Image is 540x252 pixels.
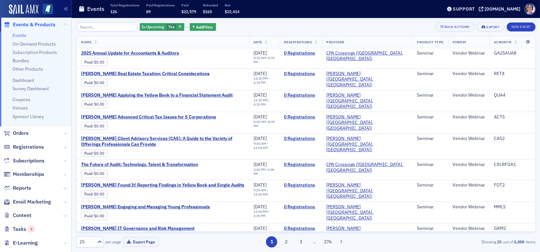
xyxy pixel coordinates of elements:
[94,151,104,156] span: $0.00
[9,4,38,15] img: SailAMX
[284,162,318,168] a: 0 Registrations
[253,56,275,64] time: 4:30 PM
[84,171,94,176] span: :
[507,23,536,29] a: New Event
[4,198,51,205] a: Email Marketing
[253,209,268,214] time: 12:00 PM
[84,213,94,218] span: :
[81,162,198,168] a: The Future of Audit: Technology, Talent & Transformation
[326,50,408,62] a: CPA Crossings ([GEOGRAPHIC_DATA], [GEOGRAPHIC_DATA])
[12,77,34,83] a: Dashboard
[524,4,536,15] span: Profile
[203,9,212,14] span: $165
[479,7,523,11] button: [DOMAIN_NAME]
[253,80,266,85] time: 4:30 PM
[453,92,485,98] div: Vendor Webinar
[253,231,266,236] time: 1:00 PM
[253,167,266,172] time: 2:00 PM
[81,40,91,44] span: Name
[453,114,485,120] div: Vendor Webinar
[253,141,266,146] time: 9:00 AM
[4,185,31,192] a: Reports
[81,182,244,188] span: Surgent's Found It! Reporting Findings in Yellow Book and Single Audits
[13,198,51,205] span: Email Marketing
[253,188,275,196] div: –
[225,9,239,14] span: $22,414
[181,9,196,14] span: $22,579
[84,102,92,107] a: Paid
[326,114,408,131] a: [PERSON_NAME] ([GEOGRAPHIC_DATA], [GEOGRAPHIC_DATA])
[94,60,104,65] span: $0.00
[284,182,318,188] a: 0 Registrations
[494,182,531,188] div: FOT2
[417,40,443,44] span: Product Type
[142,24,164,29] span: Is Upcoming
[225,3,239,7] p: Net
[326,40,344,44] span: Provider
[295,236,306,248] button: 3
[253,225,267,231] span: [DATE]
[12,97,30,102] a: Coupons
[12,114,44,119] a: Sponsor Library
[453,6,475,12] div: Support
[84,102,94,107] span: :
[84,60,94,65] span: :
[81,50,189,56] a: 2025 Annual Update for Accountants & Auditors
[284,226,318,231] a: 0 Registrations
[387,239,536,245] div: Showing out of items
[81,100,107,108] div: Paid: 0 - $0
[494,136,531,142] div: CAS2
[253,168,275,176] div: –
[253,145,268,150] time: 11:00 AM
[494,204,531,210] div: MMLS
[94,124,104,128] span: $0.00
[417,226,443,231] div: Seminar
[453,50,485,56] div: Vendor Webinar
[13,157,45,164] span: Subscriptions
[84,213,92,218] a: Paid
[253,192,268,196] time: 11:00 AM
[253,182,267,188] span: [DATE]
[453,226,485,231] div: Vendor Webinar
[94,80,104,85] span: $0.00
[13,143,44,151] span: Registrations
[253,114,267,120] span: [DATE]
[181,3,196,7] p: Paid
[4,212,31,219] a: Content
[84,151,92,156] a: Paid
[453,71,485,77] div: Vendor Webinar
[253,119,266,124] time: 8:00 AM
[146,9,151,14] span: 89
[326,162,408,173] span: CPA Crossings (Rochester, MI)
[326,162,408,173] a: CPA Crossings ([GEOGRAPHIC_DATA], [GEOGRAPHIC_DATA])
[281,236,292,248] button: 2
[123,237,159,247] button: Export Page
[84,151,94,156] span: :
[81,204,210,210] a: [PERSON_NAME] Engaging and Managing Young Professionals
[253,56,266,60] time: 8:30 AM
[253,76,275,85] div: –
[110,3,139,7] p: Total Registrations
[84,192,94,196] span: :
[4,143,44,151] a: Registrations
[326,226,408,243] span: Surgent (Radnor, PA)
[84,171,92,176] a: Paid
[253,210,275,218] div: –
[94,192,104,196] span: $0.00
[81,170,107,178] div: Paid: 0 - $0
[84,80,94,85] span: :
[253,142,275,150] div: –
[417,50,443,56] div: Seminar
[453,40,467,44] span: Format
[94,171,104,176] span: $0.00
[417,204,443,210] div: Seminar
[417,71,443,77] div: Seminar
[284,40,312,44] span: Registrations
[190,23,216,31] button: AddFilter
[84,124,92,128] a: Paid
[81,71,210,77] span: Surgent's Real Estate Taxation: Critical Considerations
[84,60,92,65] a: Paid
[81,71,210,77] a: [PERSON_NAME] Real Estate Taxation: Critical Considerations
[168,24,175,29] span: Yes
